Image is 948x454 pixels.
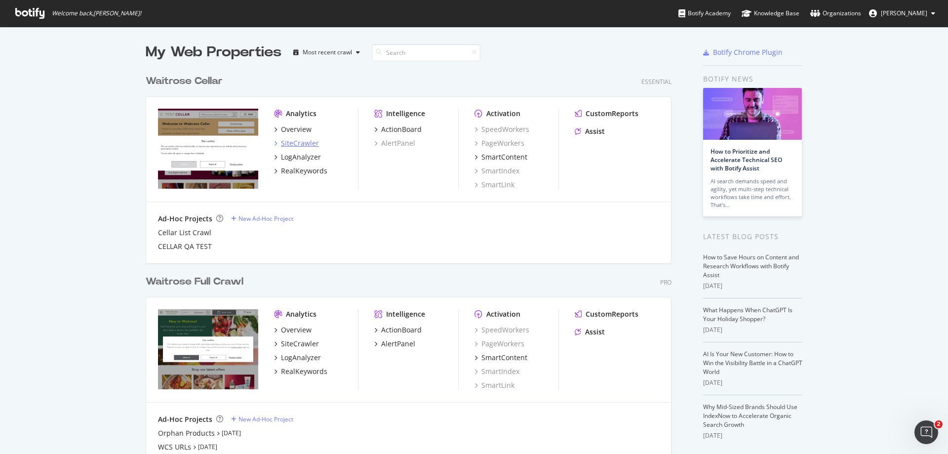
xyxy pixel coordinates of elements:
[231,415,293,423] a: New Ad-Hoc Project
[474,367,519,376] a: SmartIndex
[274,353,321,363] a: LogAnalyzer
[474,152,527,162] a: SmartContent
[274,124,312,134] a: Overview
[810,8,861,18] div: Organizations
[381,124,422,134] div: ActionBoard
[146,74,227,88] a: Waitrose Cellar
[281,124,312,134] div: Overview
[286,109,316,119] div: Analytics
[274,166,327,176] a: RealKeywords
[146,275,247,289] a: Waitrose Full Crawl
[585,126,605,136] div: Assist
[703,326,802,334] div: [DATE]
[474,380,514,390] div: SmartLink
[935,420,943,428] span: 2
[481,353,527,363] div: SmartContent
[575,109,638,119] a: CustomReports
[274,367,327,376] a: RealKeywords
[198,443,217,451] a: [DATE]
[274,138,319,148] a: SiteCrawler
[703,282,802,290] div: [DATE]
[274,325,312,335] a: Overview
[586,109,638,119] div: CustomReports
[703,88,802,140] img: How to Prioritize and Accelerate Technical SEO with Botify Assist
[281,339,319,349] div: SiteCrawler
[881,9,927,17] span: Rachel Costello
[158,309,258,389] img: www.waitrose.com
[281,166,327,176] div: RealKeywords
[281,325,312,335] div: Overview
[158,228,211,238] a: Cellar List Crawl
[303,49,352,55] div: Most recent crawl
[711,177,794,209] div: AI search demands speed and agility, yet multi-step technical workflows take time and effort. Tha...
[158,414,212,424] div: Ad-Hoc Projects
[158,242,212,251] a: CELLAR QA TEST
[158,214,212,224] div: Ad-Hoc Projects
[146,275,243,289] div: Waitrose Full Crawl
[52,9,141,17] span: Welcome back, [PERSON_NAME] !
[575,309,638,319] a: CustomReports
[474,339,524,349] a: PageWorkers
[158,109,258,189] img: waitrosecellar.com
[281,138,319,148] div: SiteCrawler
[703,231,802,242] div: Latest Blog Posts
[703,74,802,84] div: Botify news
[713,47,783,57] div: Botify Chrome Plugin
[374,339,415,349] a: AlertPanel
[238,415,293,423] div: New Ad-Hoc Project
[703,403,797,429] a: Why Mid-Sized Brands Should Use IndexNow to Accelerate Organic Search Growth
[281,367,327,376] div: RealKeywords
[158,428,215,438] a: Orphan Products
[386,309,425,319] div: Intelligence
[222,429,241,437] a: [DATE]
[486,309,520,319] div: Activation
[703,306,792,323] a: What Happens When ChatGPT Is Your Holiday Shopper?
[146,74,223,88] div: Waitrose Cellar
[381,325,422,335] div: ActionBoard
[474,166,519,176] a: SmartIndex
[586,309,638,319] div: CustomReports
[372,44,480,61] input: Search
[481,152,527,162] div: SmartContent
[703,378,802,387] div: [DATE]
[703,431,802,440] div: [DATE]
[711,147,782,172] a: How to Prioritize and Accelerate Technical SEO with Botify Assist
[641,78,671,86] div: Essential
[274,152,321,162] a: LogAnalyzer
[575,126,605,136] a: Assist
[374,325,422,335] a: ActionBoard
[474,180,514,190] div: SmartLink
[158,442,191,452] a: WCS URLs
[585,327,605,337] div: Assist
[678,8,731,18] div: Botify Academy
[474,138,524,148] a: PageWorkers
[703,350,802,376] a: AI Is Your New Customer: How to Win the Visibility Battle in a ChatGPT World
[474,353,527,363] a: SmartContent
[274,339,319,349] a: SiteCrawler
[146,42,281,62] div: My Web Properties
[660,278,671,287] div: Pro
[386,109,425,119] div: Intelligence
[286,309,316,319] div: Analytics
[474,124,529,134] div: SpeedWorkers
[381,339,415,349] div: AlertPanel
[703,47,783,57] a: Botify Chrome Plugin
[238,214,293,223] div: New Ad-Hoc Project
[575,327,605,337] a: Assist
[374,124,422,134] a: ActionBoard
[861,5,943,21] button: [PERSON_NAME]
[281,152,321,162] div: LogAnalyzer
[374,138,415,148] a: AlertPanel
[231,214,293,223] a: New Ad-Hoc Project
[914,420,938,444] iframe: Intercom live chat
[474,325,529,335] a: SpeedWorkers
